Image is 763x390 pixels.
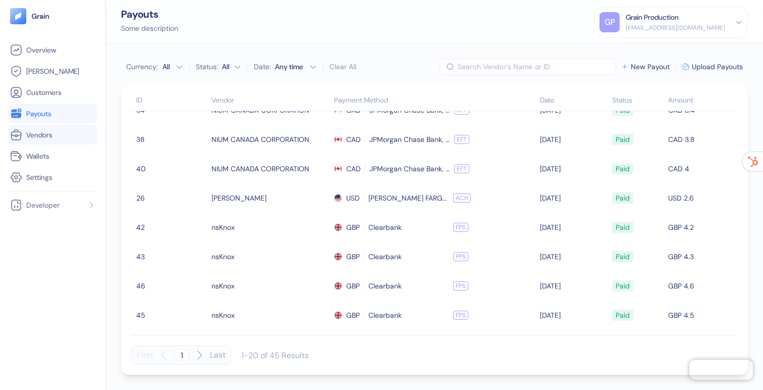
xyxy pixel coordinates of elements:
[26,87,62,97] span: Customers
[537,91,610,111] th: Date
[453,281,468,290] div: FPS
[346,219,360,236] span: GBP
[666,183,738,213] td: USD 2.6
[666,301,738,330] td: GBP 4.5
[368,248,449,265] span: Clearbank
[26,109,51,119] span: Payouts
[10,150,95,162] a: Wallets
[31,13,50,20] img: logo
[10,44,95,56] a: Overview
[537,271,610,301] td: [DATE]
[121,9,178,19] div: Payouts
[136,160,206,177] span: 40
[537,125,610,154] td: [DATE]
[369,131,450,148] span: JPMorgan Chase Bank, N.A. Toronto Branch
[616,277,630,295] div: Paid
[209,242,332,271] td: nsKnox
[368,307,449,324] span: Clearbank
[241,350,309,361] div: 1-20 of 45 Results
[136,189,206,207] span: 26
[666,242,738,271] td: GBP 4.3
[26,200,60,210] span: Developer
[209,154,332,183] td: NIUM CANADA CORPORATION
[136,131,206,148] span: 38
[26,45,56,55] span: Overview
[254,62,271,72] span: Date :
[210,346,226,365] button: Last
[275,62,305,72] div: Any time
[10,108,95,120] a: Payouts
[368,277,449,295] span: Clearbank
[121,23,178,34] div: Some description
[346,248,360,265] span: GBP
[616,248,630,265] div: Paid
[454,164,469,173] div: EFT
[689,360,753,380] iframe: Chatra live chat
[26,172,52,182] span: Settings
[137,346,153,365] button: First
[10,65,95,77] a: [PERSON_NAME]
[369,160,450,177] span: JPMorgan Chase Bank, N.A. Toronto Branch
[209,330,332,359] td: nsKnox
[616,307,630,324] div: Paid
[682,63,743,70] button: Upload Payouts
[136,277,206,295] span: 46
[454,135,469,144] div: EFT
[10,129,95,141] a: Vendors
[616,219,630,236] div: Paid
[666,213,738,242] td: GBP 4.2
[209,271,332,301] td: nsKnox
[666,271,738,301] td: GBP 4.6
[621,63,670,70] button: New Payout
[126,63,158,70] label: Currency:
[616,189,630,207] div: Paid
[10,86,95,99] a: Customers
[368,189,449,207] span: [PERSON_NAME] FARGO BANK, N.A.
[537,183,610,213] td: [DATE]
[453,223,468,232] div: FPS
[631,63,670,70] span: New Payout
[537,154,610,183] td: [DATE]
[626,12,679,23] div: Grain Production
[346,307,360,324] span: GBP
[160,59,183,75] button: Currency:
[616,160,630,177] div: Paid
[10,171,95,183] a: Settings
[666,91,738,111] th: Amount
[666,154,738,183] td: CAD 4
[254,62,317,72] button: Date:Any time
[196,62,218,72] span: Status:
[10,8,26,24] img: logo-tablet-V2.svg
[537,301,610,330] td: [DATE]
[209,91,332,111] th: Vendor
[599,12,620,32] div: GP
[616,131,630,148] div: Paid
[131,91,209,111] th: ID
[26,66,79,76] span: [PERSON_NAME]
[666,330,738,359] td: GBP 4.1
[346,131,361,148] span: CAD
[209,213,332,242] td: nsKnox
[209,301,332,330] td: nsKnox
[136,248,206,265] span: 43
[136,219,206,236] span: 42
[332,91,537,111] th: Payment Method
[537,213,610,242] td: [DATE]
[222,62,230,72] span: All
[346,277,360,295] span: GBP
[537,242,610,271] td: [DATE]
[666,125,738,154] td: CAD 3.8
[209,183,332,213] td: [PERSON_NAME]
[458,59,616,75] input: Search Vendor's Name or ID
[26,151,49,161] span: Wallets
[626,23,725,32] div: [EMAIL_ADDRESS][DOMAIN_NAME]
[453,193,471,203] div: ACH
[453,252,468,261] div: FPS
[209,125,332,154] td: NIUM CANADA CORPORATION
[368,219,449,236] span: Clearbank
[610,91,665,111] th: Status
[346,189,360,207] span: USD
[453,311,468,320] div: FPS
[537,330,610,359] td: [DATE]
[136,307,206,324] span: 45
